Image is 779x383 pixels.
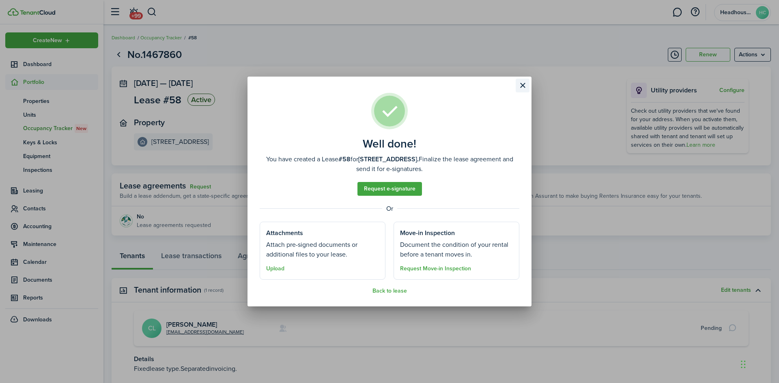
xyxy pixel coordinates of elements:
[357,182,422,196] a: Request e-signature
[266,265,284,272] button: Upload
[260,154,519,174] well-done-description: You have created a Lease for Finalize the lease agreement and send it for e-signatures.
[516,79,529,92] button: Close modal
[741,352,746,377] div: Drag
[260,204,519,214] well-done-separator: Or
[363,137,416,150] well-done-title: Well done!
[266,240,379,259] well-done-section-description: Attach pre-signed documents or additional files to your lease.
[372,288,407,294] button: Back to lease
[358,154,419,164] b: [STREET_ADDRESS].
[400,228,455,238] well-done-section-title: Move-in Inspection
[400,265,471,272] button: Request Move-in Inspection
[400,240,513,259] well-done-section-description: Document the condition of your rental before a tenant moves in.
[738,344,779,383] iframe: Chat Widget
[338,154,351,164] b: #58
[266,228,303,238] well-done-section-title: Attachments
